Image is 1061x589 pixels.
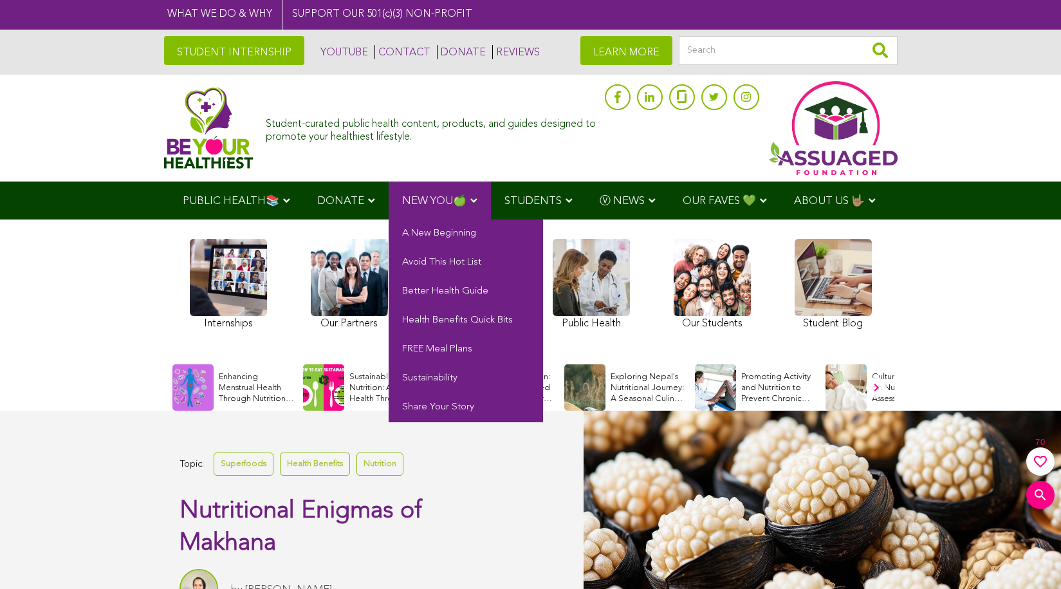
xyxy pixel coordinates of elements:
a: CONTACT [374,45,430,59]
iframe: Chat Widget [997,527,1061,589]
a: YOUTUBE [317,45,368,59]
span: STUDENTS [504,196,562,207]
a: Health Benefits Quick Bits [389,306,543,335]
a: LEARN MORE [580,36,672,65]
span: DONATE [317,196,364,207]
a: A New Beginning [389,220,543,248]
span: Topic: [180,456,204,473]
span: OUR FAVES 💚 [683,196,756,207]
a: Nutrition [356,453,403,475]
span: ABOUT US 🤟🏽 [794,196,865,207]
img: Assuaged [164,87,254,169]
span: Nutritional Enigmas of Makhana [180,499,422,556]
span: Ⓥ NEWS [600,196,645,207]
img: glassdoor [677,90,686,103]
a: REVIEWS [492,45,540,59]
a: Superfoods [214,453,273,475]
a: Avoid This Hot List [389,248,543,277]
a: FREE Meal Plans [389,335,543,364]
a: Sustainability [389,364,543,393]
div: Navigation Menu [164,182,898,220]
a: Better Health Guide [389,277,543,306]
span: NEW YOU🍏 [402,196,466,207]
a: DONATE [437,45,486,59]
a: Share Your Story [389,393,543,422]
div: Student-curated public health content, products, and guides designed to promote your healthiest l... [266,112,598,143]
a: Health Benefits [280,453,350,475]
a: STUDENT INTERNSHIP [164,36,304,65]
span: PUBLIC HEALTH📚 [183,196,279,207]
img: Assuaged App [769,81,898,175]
